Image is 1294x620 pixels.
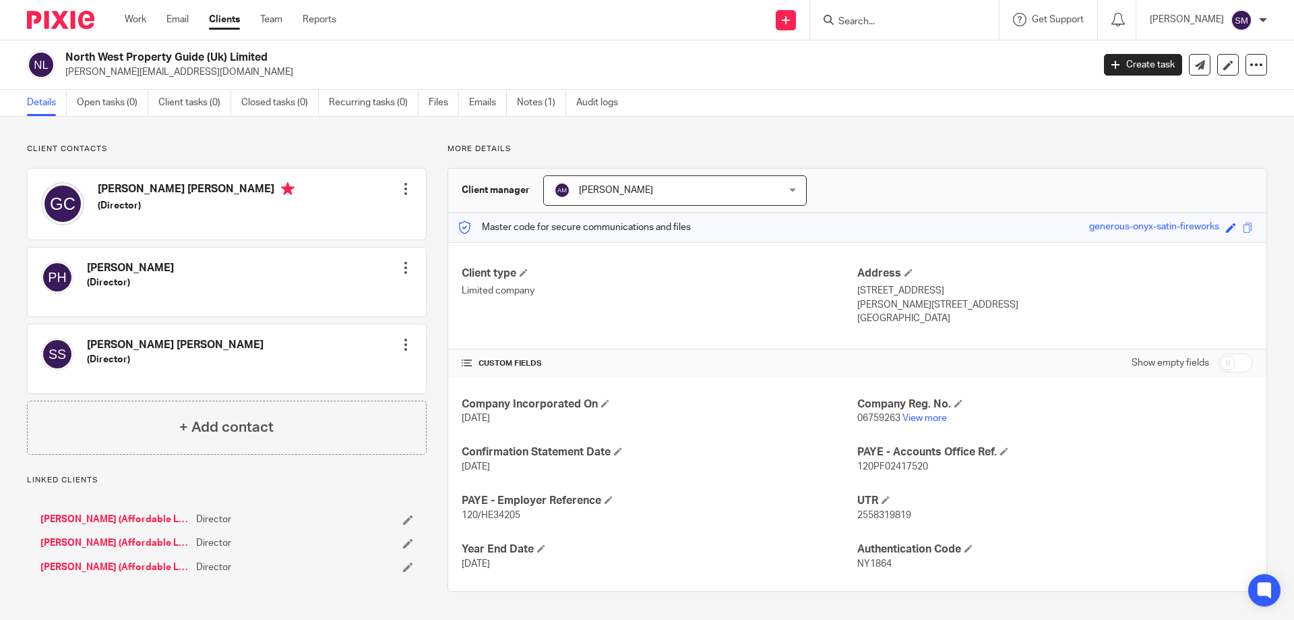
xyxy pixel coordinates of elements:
[241,90,319,116] a: Closed tasks (0)
[462,284,857,298] p: Limited company
[196,561,231,574] span: Director
[517,90,566,116] a: Notes (1)
[462,266,857,281] h4: Client type
[458,221,691,234] p: Master code for secure communications and files
[857,445,1253,459] h4: PAYE - Accounts Office Ref.
[41,182,84,225] img: svg%3E
[857,542,1253,557] h4: Authentication Code
[1104,54,1182,76] a: Create task
[40,561,189,574] a: [PERSON_NAME] (Affordable Leaflets)
[98,199,295,213] h5: (Director)
[462,559,490,569] span: [DATE]
[260,13,282,26] a: Team
[27,11,94,29] img: Pixie
[196,513,231,526] span: Director
[462,184,530,197] h3: Client manager
[469,90,507,116] a: Emails
[98,182,295,199] h4: [PERSON_NAME] [PERSON_NAME]
[857,284,1253,298] p: [STREET_ADDRESS]
[65,51,880,65] h2: North West Property Guide (Uk) Limited
[87,261,174,275] h4: [PERSON_NAME]
[857,298,1253,312] p: [PERSON_NAME][STREET_ADDRESS]
[462,462,490,472] span: [DATE]
[857,312,1253,325] p: [GEOGRAPHIC_DATA]
[857,511,911,520] span: 2558319819
[27,144,427,154] p: Client contacts
[462,358,857,369] h4: CUSTOM FIELDS
[1132,356,1209,370] label: Show empty fields
[27,90,67,116] a: Details
[857,559,892,569] span: NY1864
[158,90,231,116] a: Client tasks (0)
[40,513,189,526] a: [PERSON_NAME] (Affordable Leaflets)
[448,144,1267,154] p: More details
[857,266,1253,281] h4: Address
[1150,13,1224,26] p: [PERSON_NAME]
[87,338,264,352] h4: [PERSON_NAME] [PERSON_NAME]
[857,462,928,472] span: 120PF02417520
[303,13,336,26] a: Reports
[41,338,73,370] img: svg%3E
[576,90,628,116] a: Audit logs
[125,13,146,26] a: Work
[579,186,653,195] span: [PERSON_NAME]
[281,182,295,196] i: Primary
[196,536,231,550] span: Director
[462,494,857,508] h4: PAYE - Employer Reference
[77,90,148,116] a: Open tasks (0)
[65,65,1084,79] p: [PERSON_NAME][EMAIL_ADDRESS][DOMAIN_NAME]
[462,511,520,520] span: 120/HE34205
[87,353,264,366] h5: (Director)
[179,417,274,438] h4: + Add contact
[1089,220,1219,235] div: generous-onyx-satin-fireworks
[837,16,958,28] input: Search
[857,397,1253,412] h4: Company Reg. No.
[554,182,570,198] img: svg%3E
[87,276,174,289] h5: (Director)
[902,414,947,423] a: View more
[857,494,1253,508] h4: UTR
[166,13,189,26] a: Email
[462,542,857,557] h4: Year End Date
[1231,9,1252,31] img: svg%3E
[329,90,419,116] a: Recurring tasks (0)
[40,536,189,550] a: [PERSON_NAME] (Affordable Leaflets)
[462,445,857,459] h4: Confirmation Statement Date
[429,90,459,116] a: Files
[462,397,857,412] h4: Company Incorporated On
[41,261,73,293] img: svg%3E
[27,475,427,486] p: Linked clients
[462,414,490,423] span: [DATE]
[1032,15,1084,24] span: Get Support
[209,13,240,26] a: Clients
[857,414,900,423] span: 06759263
[27,51,55,79] img: svg%3E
